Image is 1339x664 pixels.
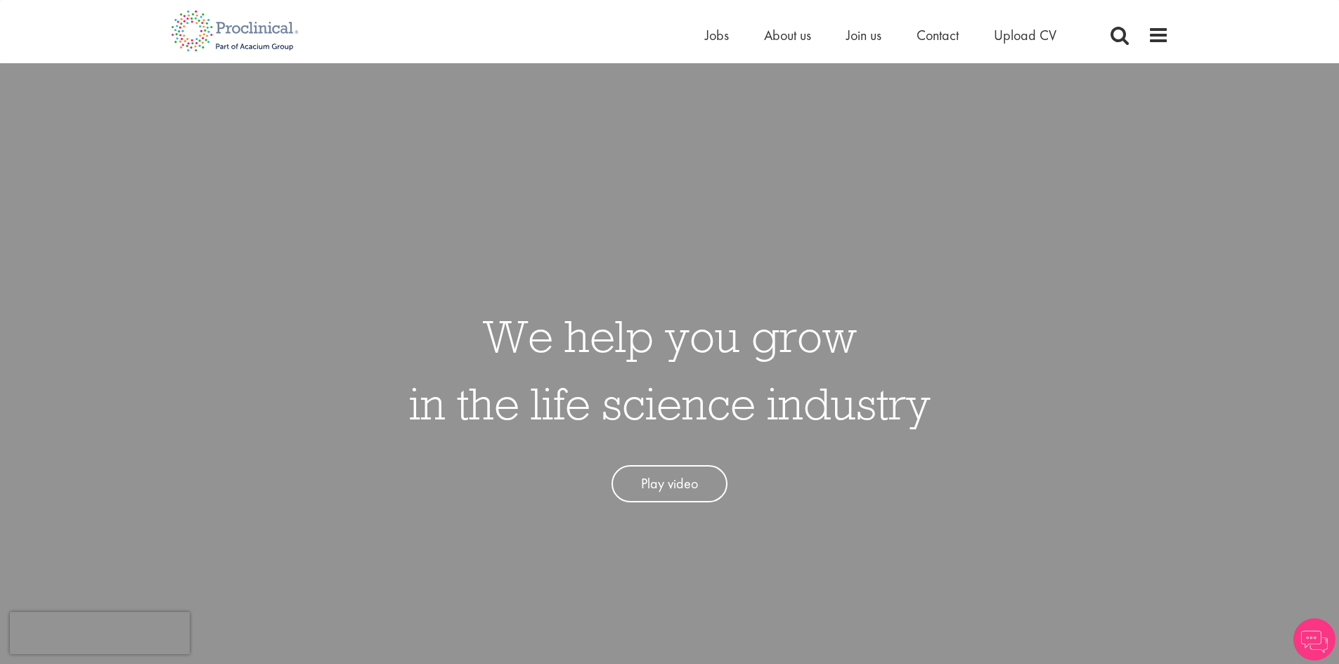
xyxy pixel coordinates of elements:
img: Chatbot [1293,618,1335,660]
a: Join us [846,26,881,44]
a: Contact [917,26,959,44]
a: Upload CV [994,26,1056,44]
a: About us [764,26,811,44]
a: Play video [612,465,727,502]
h1: We help you grow in the life science industry [409,302,931,437]
a: Jobs [705,26,729,44]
